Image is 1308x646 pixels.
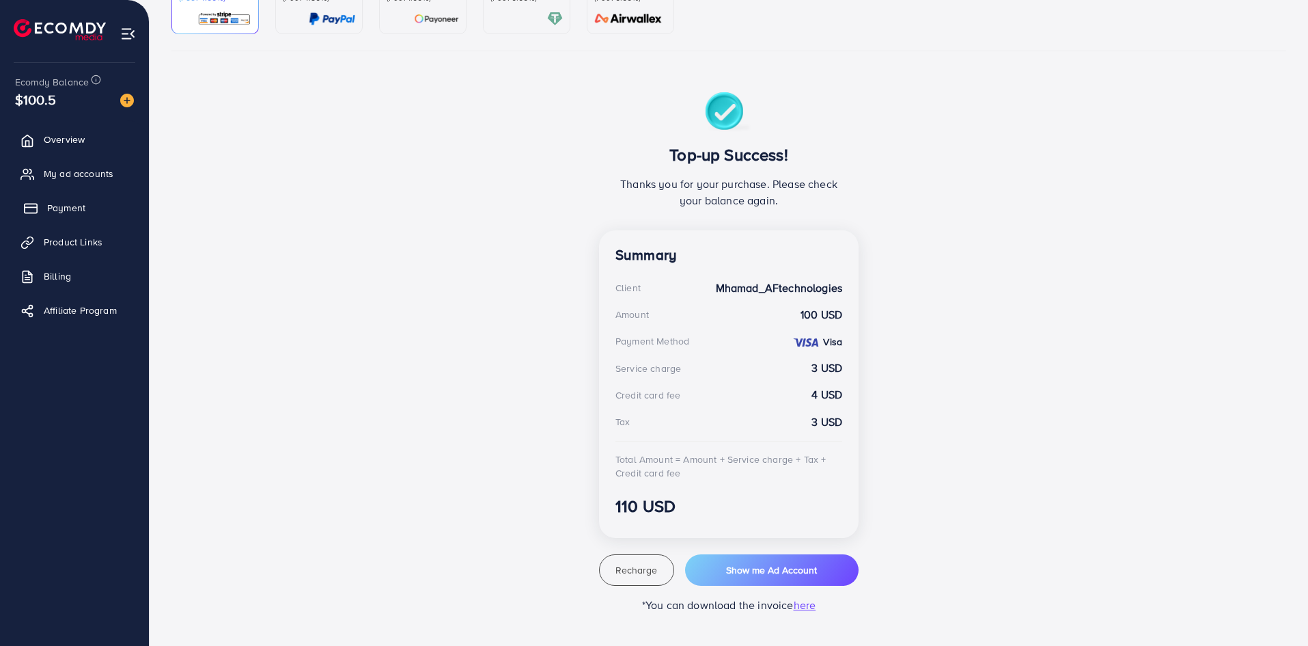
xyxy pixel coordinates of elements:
span: Overview [44,133,85,146]
span: Recharge [615,563,657,577]
strong: Mhamad_AFtechnologies [716,280,842,296]
span: Product Links [44,235,102,249]
span: here [794,597,816,613]
strong: 100 USD [801,307,842,323]
button: Recharge [599,554,674,586]
a: My ad accounts [10,160,139,187]
img: image [120,94,134,107]
span: Payment [47,201,85,215]
div: Credit card fee [615,388,680,402]
img: card [590,11,667,27]
h3: 110 USD [615,496,842,516]
a: Product Links [10,228,139,256]
a: Affiliate Program [10,297,139,324]
span: Billing [44,269,71,283]
img: credit [792,337,820,348]
img: success [705,92,753,134]
span: Affiliate Program [44,304,117,317]
strong: Visa [823,335,842,349]
img: card [197,11,251,27]
span: My ad accounts [44,167,113,180]
h4: Summary [615,247,842,264]
a: Payment [10,194,139,221]
a: Overview [10,126,139,153]
div: Tax [615,415,630,429]
span: Ecomdy Balance [15,75,89,89]
iframe: Chat [1250,584,1298,636]
span: Show me Ad Account [726,563,817,577]
h3: Top-up Success! [615,145,842,165]
img: card [547,11,563,27]
button: Show me Ad Account [685,554,859,586]
strong: 3 USD [811,360,842,376]
img: menu [120,26,136,42]
strong: 3 USD [811,414,842,430]
div: Total Amount = Amount + Service charge + Tax + Credit card fee [615,453,842,481]
p: Thanks you for your purchase. Please check your balance again. [615,176,842,208]
p: *You can download the invoice [599,597,859,613]
div: Payment Method [615,334,689,348]
img: card [414,11,459,27]
strong: 4 USD [811,387,842,403]
div: Client [615,281,641,295]
div: Service charge [615,362,681,375]
span: $100.5 [14,79,58,120]
img: logo [14,19,106,40]
img: card [309,11,355,27]
div: Amount [615,308,649,321]
a: Billing [10,263,139,290]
